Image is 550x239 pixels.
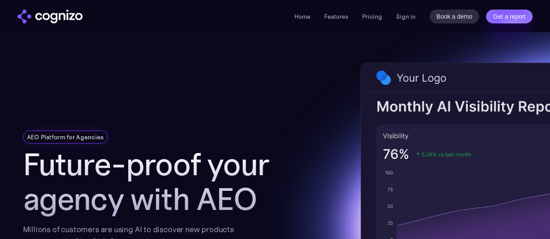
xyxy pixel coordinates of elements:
[324,13,348,20] a: Features
[396,11,416,22] a: Sign in
[27,133,104,141] div: AEO Platform for Agencies
[430,10,480,23] a: Book a demo
[23,147,293,216] h1: Future-proof your agency with AEO
[362,13,382,20] a: Pricing
[294,13,310,20] a: Home
[17,10,83,23] img: cognizo logo
[17,10,83,23] a: home
[486,10,533,23] a: Get a report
